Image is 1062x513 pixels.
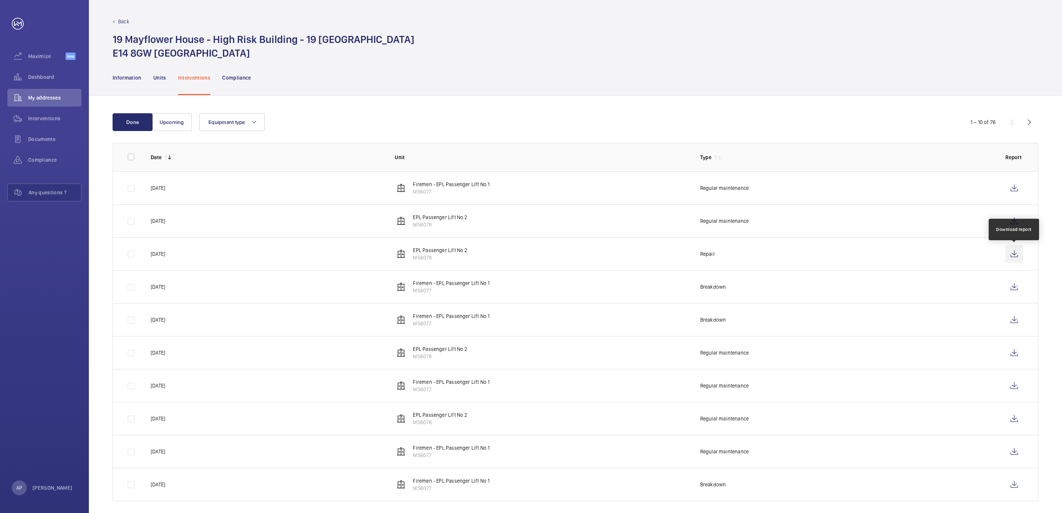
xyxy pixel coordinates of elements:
[28,135,81,143] span: Documents
[700,184,749,192] p: Regular maintenance
[16,484,22,492] p: AP
[700,154,711,161] p: Type
[996,226,1032,233] div: Download report
[151,184,165,192] p: [DATE]
[700,316,726,323] p: Breakdown
[413,353,467,360] p: M56078
[33,484,73,492] p: [PERSON_NAME]
[208,119,245,125] span: Equipment type
[397,249,405,258] img: elevator.svg
[397,414,405,423] img: elevator.svg
[413,386,490,393] p: M56077
[397,282,405,291] img: elevator.svg
[28,156,81,164] span: Compliance
[413,419,467,426] p: M56078
[700,349,749,356] p: Regular maintenance
[413,221,467,228] p: M56078
[413,188,490,195] p: M56077
[700,217,749,225] p: Regular maintenance
[152,113,192,131] button: Upcoming
[413,214,467,221] p: EPL Passenger Lift No 2
[413,444,490,452] p: Firemen - EPL Passenger Lift No 1
[151,283,165,291] p: [DATE]
[700,415,749,422] p: Regular maintenance
[413,254,467,261] p: M56078
[28,115,81,122] span: Interventions
[413,484,490,492] p: M56077
[113,113,153,131] button: Done
[151,349,165,356] p: [DATE]
[153,74,166,81] p: Units
[66,53,76,60] span: Beta
[199,113,265,131] button: Equipment type
[28,73,81,81] span: Dashboard
[413,378,490,386] p: Firemen - EPL Passenger Lift No 1
[700,481,726,488] p: Breakdown
[395,154,688,161] p: Unit
[413,312,490,320] p: Firemen - EPL Passenger Lift No 1
[700,283,726,291] p: Breakdown
[397,217,405,225] img: elevator.svg
[397,184,405,192] img: elevator.svg
[413,287,490,294] p: M56077
[413,345,467,353] p: EPL Passenger Lift No 2
[397,348,405,357] img: elevator.svg
[413,411,467,419] p: EPL Passenger Lift No 2
[413,181,490,188] p: Firemen - EPL Passenger Lift No 1
[151,316,165,323] p: [DATE]
[113,33,414,60] h1: 19 Mayflower House - High Risk Building - 19 [GEOGRAPHIC_DATA] E14 8GW [GEOGRAPHIC_DATA]
[118,18,129,25] p: Back
[397,447,405,456] img: elevator.svg
[397,381,405,390] img: elevator.svg
[29,189,81,196] span: Any questions ?
[700,448,749,455] p: Regular maintenance
[151,415,165,422] p: [DATE]
[151,250,165,258] p: [DATE]
[28,53,66,60] span: Maximize
[413,320,490,327] p: M56077
[397,315,405,324] img: elevator.svg
[113,74,141,81] p: Information
[28,94,81,101] span: My addresses
[971,118,996,126] div: 1 – 10 of 76
[1005,154,1023,161] p: Report
[413,452,490,459] p: M56077
[151,481,165,488] p: [DATE]
[151,217,165,225] p: [DATE]
[222,74,251,81] p: Compliance
[413,477,490,484] p: Firemen - EPL Passenger Lift No 1
[151,382,165,389] p: [DATE]
[151,154,161,161] p: Date
[178,74,211,81] p: Interventions
[151,448,165,455] p: [DATE]
[700,382,749,389] p: Regular maintenance
[413,247,467,254] p: EPL Passenger Lift No 2
[700,250,715,258] p: Repair
[413,279,490,287] p: Firemen - EPL Passenger Lift No 1
[397,480,405,489] img: elevator.svg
